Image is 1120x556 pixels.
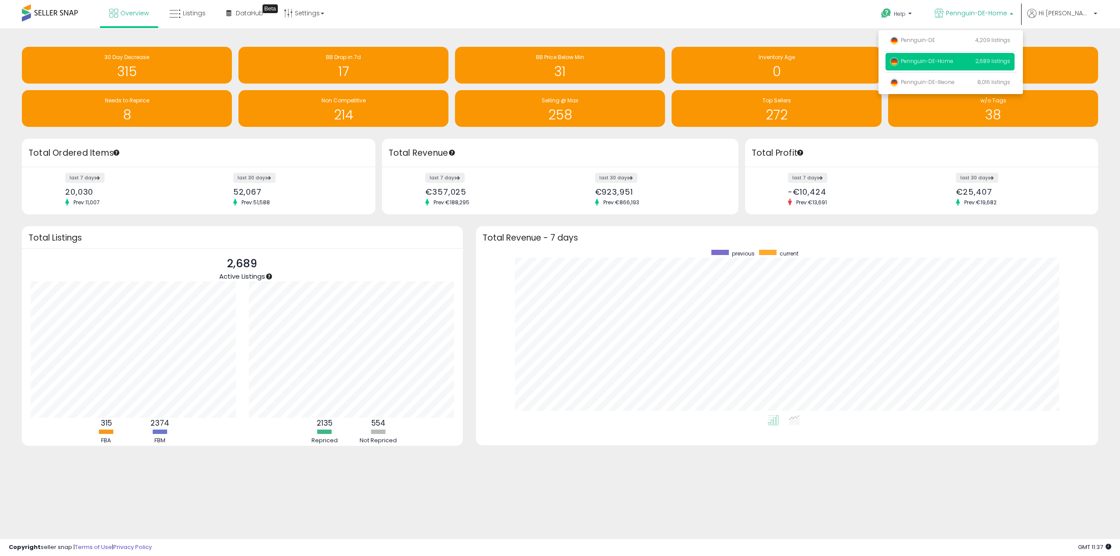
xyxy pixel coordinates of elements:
span: BB Price Below Min [536,53,584,61]
b: 2374 [150,418,169,428]
label: last 30 days [595,173,637,183]
span: 2,689 listings [975,57,1010,65]
span: Pennguin-DE [890,36,935,44]
div: Tooltip anchor [796,149,804,157]
span: DataHub [236,9,263,17]
h3: Total Ordered Items [28,147,369,159]
span: w/o Tags [980,97,1006,104]
span: current [780,250,798,257]
b: 315 [101,418,112,428]
span: previous [732,250,755,257]
h1: 315 [26,64,227,79]
a: Help [874,1,920,28]
div: Tooltip anchor [262,4,278,13]
span: Prev: €188,295 [429,199,474,206]
div: -€10,424 [788,187,915,196]
span: Pennguin-DE-Home [946,9,1007,17]
div: FBA [80,437,133,445]
div: 20,030 [65,187,192,196]
h1: 38 [892,108,1094,122]
p: 2,689 [219,255,265,272]
span: 8,016 listings [977,78,1010,86]
h3: Total Profit [752,147,1092,159]
div: Tooltip anchor [448,149,456,157]
span: Prev: €13,691 [792,199,831,206]
span: Pennguin-DE-Home [890,57,953,65]
i: Get Help [881,8,892,19]
a: Selling @ Max 258 [455,90,665,127]
span: Help [894,10,906,17]
span: Non Competitive [322,97,366,104]
a: Needs to Reprice 8 [22,90,232,127]
h1: 214 [243,108,444,122]
a: BB Price Below Min 31 [455,47,665,84]
div: Repriced [298,437,351,445]
div: €25,407 [956,187,1083,196]
h1: 0 [676,64,877,79]
span: Prev: 11,007 [69,199,104,206]
span: BB Drop in 7d [326,53,361,61]
h3: Total Listings [28,234,456,241]
div: FBM [134,437,186,445]
span: Prev: €19,682 [960,199,1001,206]
a: 30 Day Decrease 315 [22,47,232,84]
a: BB Drop in 7d 17 [238,47,448,84]
img: germany.png [890,78,899,87]
a: Non Competitive 214 [238,90,448,127]
span: Top Sellers [763,97,791,104]
div: 52,067 [233,187,360,196]
div: Tooltip anchor [265,273,273,280]
label: last 7 days [425,173,465,183]
h3: Total Revenue - 7 days [483,234,1092,241]
h1: 272 [676,108,877,122]
div: €923,951 [595,187,723,196]
a: Hi [PERSON_NAME] [1027,9,1097,28]
span: 30 Day Decrease [105,53,149,61]
label: last 30 days [233,173,276,183]
div: Tooltip anchor [112,149,120,157]
h1: 17 [243,64,444,79]
img: germany.png [890,36,899,45]
a: Top Sellers 272 [672,90,882,127]
b: 2135 [317,418,332,428]
h1: 31 [459,64,661,79]
label: last 7 days [788,173,827,183]
h1: 258 [459,108,661,122]
span: Prev: 51,588 [237,199,274,206]
h3: Total Revenue [388,147,732,159]
span: Listings [183,9,206,17]
div: €357,025 [425,187,553,196]
h1: 8 [26,108,227,122]
span: Prev: €866,193 [599,199,644,206]
div: Not Repriced [352,437,405,445]
img: germany.png [890,57,899,66]
a: Inventory Age 0 [672,47,882,84]
span: Active Listings [219,272,265,281]
span: Needs to Reprice [105,97,149,104]
span: 4,209 listings [975,36,1010,44]
b: 554 [371,418,385,428]
span: Hi [PERSON_NAME] [1039,9,1091,17]
label: last 7 days [65,173,105,183]
span: Overview [120,9,149,17]
a: w/o Tags 38 [888,90,1098,127]
label: last 30 days [956,173,998,183]
span: Inventory Age [759,53,795,61]
span: Pennguin-DE-Illeone [890,78,955,86]
span: Selling @ Max [542,97,578,104]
